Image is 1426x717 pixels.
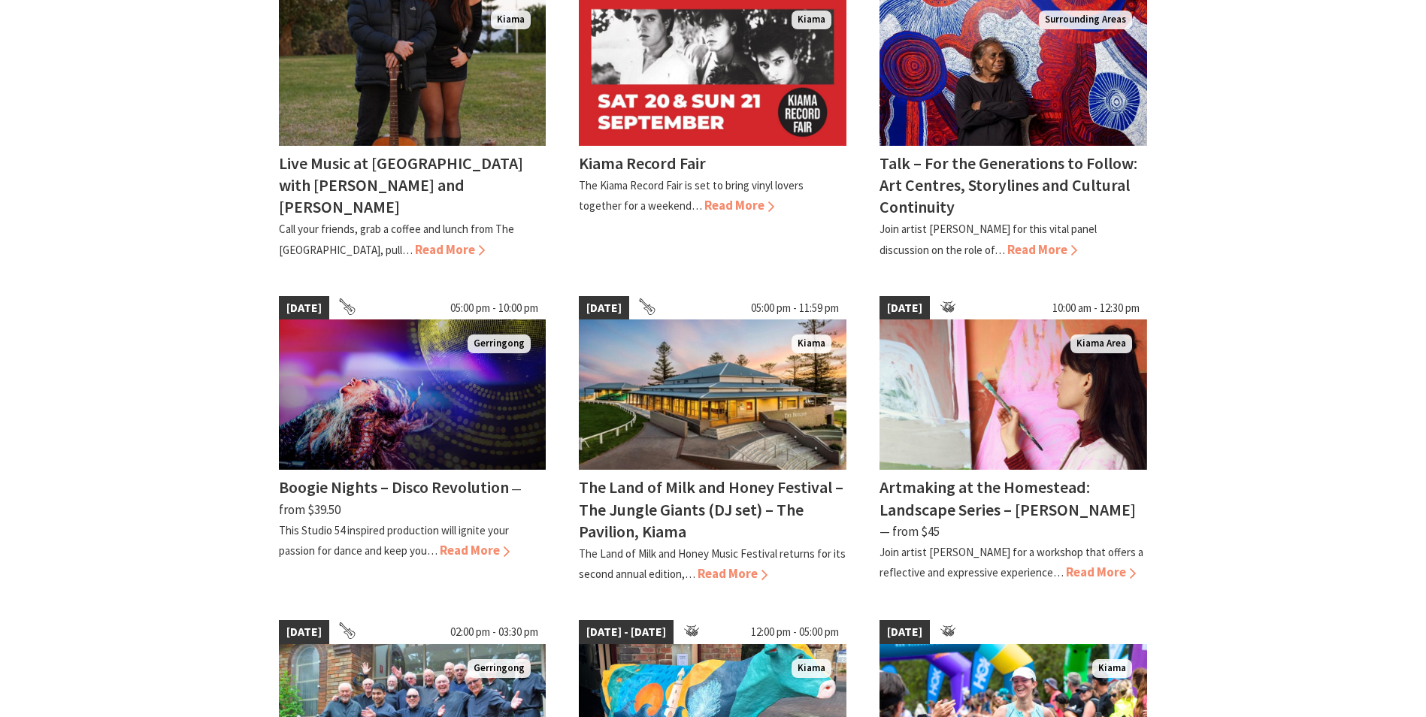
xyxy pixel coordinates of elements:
[880,319,1147,470] img: Artist holds paint brush whilst standing with several artworks behind her
[468,659,531,678] span: Gerringong
[792,11,831,29] span: Kiama
[579,178,804,213] p: The Kiama Record Fair is set to bring vinyl lovers together for a weekend…
[279,153,523,217] h4: Live Music at [GEOGRAPHIC_DATA] with [PERSON_NAME] and [PERSON_NAME]
[468,334,531,353] span: Gerringong
[1045,296,1147,320] span: 10:00 am - 12:30 pm
[279,222,514,256] p: Call your friends, grab a coffee and lunch from The [GEOGRAPHIC_DATA], pull…
[279,319,546,470] img: Boogie Nights
[279,523,509,558] p: This Studio 54 inspired production will ignite your passion for dance and keep you…
[579,296,846,585] a: [DATE] 05:00 pm - 11:59 pm Land of Milk an Honey Festival Kiama The Land of Milk and Honey Festiv...
[279,620,329,644] span: [DATE]
[279,296,329,320] span: [DATE]
[579,546,846,581] p: The Land of Milk and Honey Music Festival returns for its second annual edition,…
[704,197,774,213] span: Read More
[698,565,767,582] span: Read More
[279,476,509,498] h4: Boogie Nights – Disco Revolution
[880,296,1147,585] a: [DATE] 10:00 am - 12:30 pm Artist holds paint brush whilst standing with several artworks behind ...
[491,11,531,29] span: Kiama
[1039,11,1132,29] span: Surrounding Areas
[880,545,1143,579] p: Join artist [PERSON_NAME] for a workshop that offers a reflective and expressive experience…
[279,480,522,517] span: ⁠— from $39.50
[579,319,846,470] img: Land of Milk an Honey Festival
[415,241,485,258] span: Read More
[880,296,930,320] span: [DATE]
[880,523,940,540] span: ⁠— from $45
[792,659,831,678] span: Kiama
[743,620,846,644] span: 12:00 pm - 05:00 pm
[880,620,930,644] span: [DATE]
[743,296,846,320] span: 05:00 pm - 11:59 pm
[443,296,546,320] span: 05:00 pm - 10:00 pm
[880,153,1137,217] h4: Talk – For the Generations to Follow: Art Centres, Storylines and Cultural Continuity
[443,620,546,644] span: 02:00 pm - 03:30 pm
[440,542,510,558] span: Read More
[1092,659,1132,678] span: Kiama
[579,153,706,174] h4: Kiama Record Fair
[1070,334,1132,353] span: Kiama Area
[1007,241,1077,258] span: Read More
[579,476,843,541] h4: The Land of Milk and Honey Festival – The Jungle Giants (DJ set) – The Pavilion, Kiama
[579,620,674,644] span: [DATE] - [DATE]
[1066,564,1136,580] span: Read More
[579,296,629,320] span: [DATE]
[792,334,831,353] span: Kiama
[880,222,1097,256] p: Join artist [PERSON_NAME] for this vital panel discussion on the role of…
[880,476,1136,519] h4: Artmaking at the Homestead: Landscape Series – [PERSON_NAME]
[279,296,546,585] a: [DATE] 05:00 pm - 10:00 pm Boogie Nights Gerringong Boogie Nights – Disco Revolution ⁠— from $39....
